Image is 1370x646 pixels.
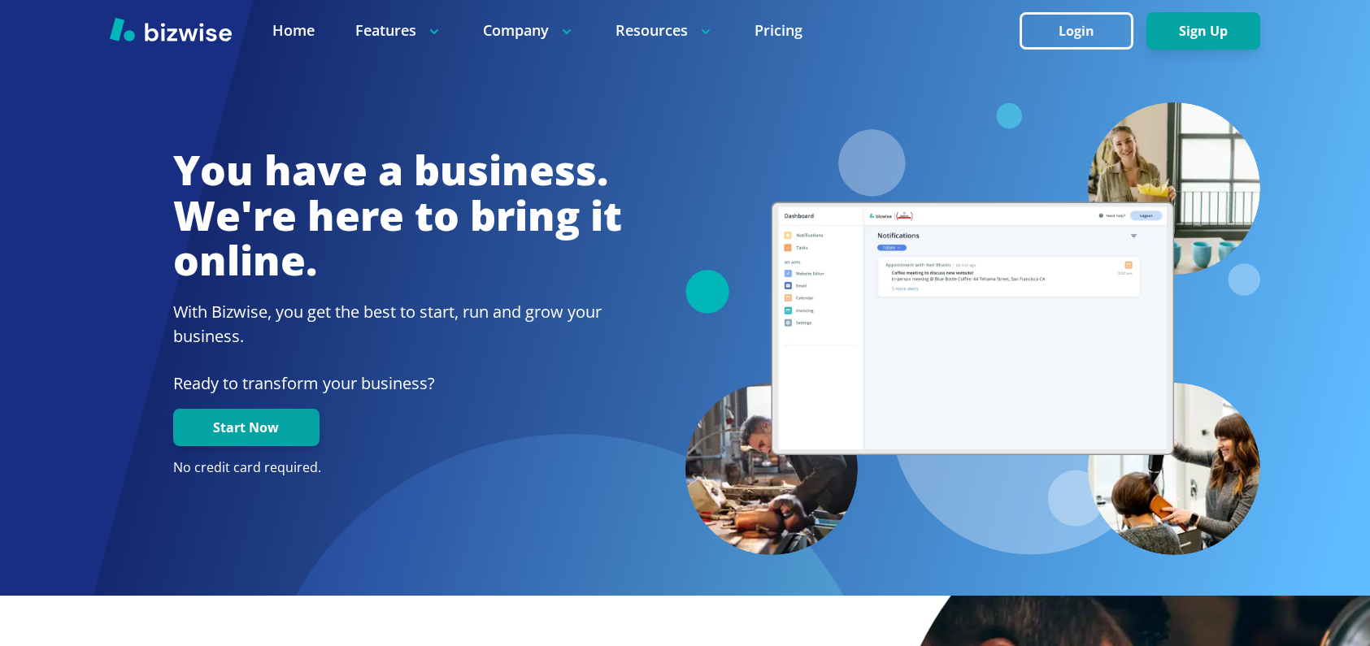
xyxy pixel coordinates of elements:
a: Home [272,20,315,41]
h1: You have a business. We're here to bring it online. [173,148,622,284]
p: Features [355,20,442,41]
a: Sign Up [1146,24,1260,39]
p: No credit card required. [173,459,622,477]
p: Resources [615,20,714,41]
img: Bizwise Logo [110,17,232,41]
h2: With Bizwise, you get the best to start, run and grow your business. [173,300,622,349]
a: Login [1020,24,1146,39]
button: Sign Up [1146,12,1260,50]
p: Ready to transform your business? [173,371,622,396]
a: Start Now [173,420,320,436]
button: Start Now [173,409,320,446]
p: Company [483,20,575,41]
a: Pricing [755,20,802,41]
button: Login [1020,12,1133,50]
